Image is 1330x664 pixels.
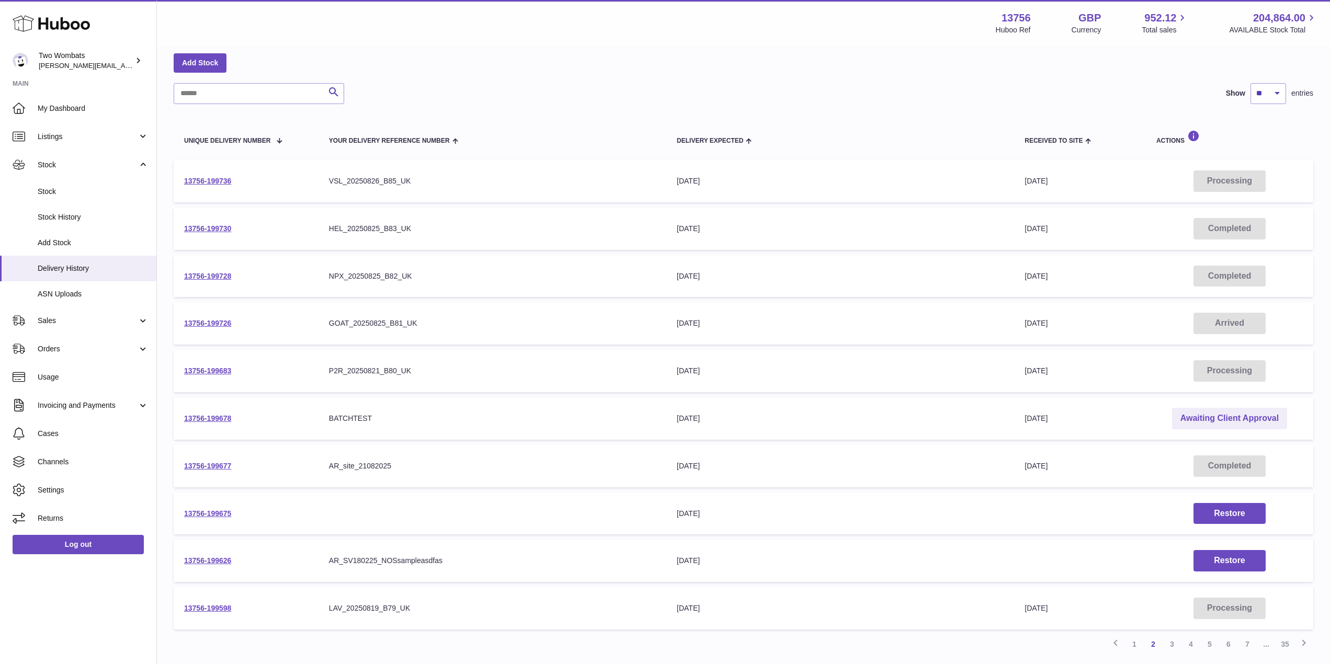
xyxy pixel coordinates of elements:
span: [DATE] [1025,367,1048,375]
a: 13756-199626 [184,556,231,565]
a: 13756-199726 [184,319,231,327]
a: 35 [1276,635,1294,654]
span: Add Stock [38,238,149,248]
span: Returns [38,513,149,523]
span: entries [1291,88,1313,98]
div: LAV_20250819_B79_UK [329,603,656,613]
a: 5 [1200,635,1219,654]
span: Cases [38,429,149,439]
a: 13756-199678 [184,414,231,422]
a: 13756-199675 [184,509,231,518]
div: HEL_20250825_B83_UK [329,224,656,234]
a: 13756-199736 [184,177,231,185]
span: [DATE] [1025,177,1048,185]
a: 13756-199598 [184,604,231,612]
span: Unique Delivery Number [184,138,270,144]
div: [DATE] [677,556,1004,566]
div: [DATE] [677,366,1004,376]
a: 6 [1219,635,1238,654]
strong: 13756 [1002,11,1031,25]
a: Awaiting Client Approval [1172,408,1287,429]
button: Restore [1193,550,1266,571]
button: Restore [1193,503,1266,524]
a: 3 [1163,635,1181,654]
div: [DATE] [677,271,1004,281]
div: [DATE] [677,414,1004,423]
span: Total sales [1142,25,1188,35]
img: philip.carroll@twowombats.com [13,53,28,68]
span: Channels [38,457,149,467]
div: Two Wombats [39,51,133,71]
a: 13756-199683 [184,367,231,375]
span: Usage [38,372,149,382]
span: Stock [38,160,138,170]
span: 952.12 [1144,11,1176,25]
span: Listings [38,132,138,142]
span: AVAILABLE Stock Total [1229,25,1317,35]
a: 4 [1181,635,1200,654]
div: [DATE] [677,461,1004,471]
div: [DATE] [677,509,1004,519]
span: Your Delivery Reference Number [329,138,450,144]
a: 204,864.00 AVAILABLE Stock Total [1229,11,1317,35]
div: AR_site_21082025 [329,461,656,471]
div: BATCHTEST [329,414,656,423]
a: 7 [1238,635,1257,654]
span: [DATE] [1025,224,1048,233]
span: [DATE] [1025,414,1048,422]
div: GOAT_20250825_B81_UK [329,318,656,328]
div: [DATE] [677,603,1004,613]
div: P2R_20250821_B80_UK [329,366,656,376]
span: Invoicing and Payments [38,400,138,410]
a: 952.12 Total sales [1142,11,1188,35]
a: 13756-199677 [184,462,231,470]
a: Add Stock [174,53,226,72]
span: [DATE] [1025,604,1048,612]
span: Orders [38,344,138,354]
div: Actions [1156,130,1303,144]
strong: GBP [1078,11,1101,25]
a: 2 [1144,635,1163,654]
span: [PERSON_NAME][EMAIL_ADDRESS][PERSON_NAME][DOMAIN_NAME] [39,61,266,70]
div: NPX_20250825_B82_UK [329,271,656,281]
span: Delivery History [38,264,149,273]
span: Received to Site [1025,138,1083,144]
span: My Dashboard [38,104,149,113]
span: Stock History [38,212,149,222]
div: VSL_20250826_B85_UK [329,176,656,186]
a: 13756-199730 [184,224,231,233]
span: [DATE] [1025,462,1048,470]
a: Log out [13,535,144,554]
div: Huboo Ref [996,25,1031,35]
span: Stock [38,187,149,197]
div: [DATE] [677,318,1004,328]
div: [DATE] [677,224,1004,234]
span: ... [1257,635,1276,654]
a: 13756-199728 [184,272,231,280]
div: AR_SV180225_NOSsampleasdfas [329,556,656,566]
span: 204,864.00 [1253,11,1305,25]
div: Currency [1072,25,1101,35]
a: 1 [1125,635,1144,654]
span: Sales [38,316,138,326]
span: [DATE] [1025,319,1048,327]
label: Show [1226,88,1245,98]
span: ASN Uploads [38,289,149,299]
span: Settings [38,485,149,495]
span: [DATE] [1025,272,1048,280]
span: Delivery Expected [677,138,743,144]
div: [DATE] [677,176,1004,186]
